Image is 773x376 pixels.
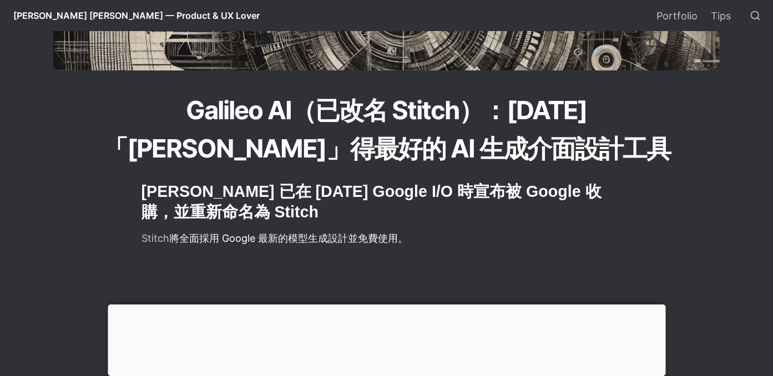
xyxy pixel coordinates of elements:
a: Stitch [142,232,169,244]
iframe: Advertisement [108,304,665,373]
p: 將全面採用 Google 最新的模型生成設計並免費使用。 [140,229,633,247]
span: [PERSON_NAME] [PERSON_NAME] — Product & UX Lover [13,10,260,21]
h1: Galileo AI（已改名 Stitch）：[DATE]「[PERSON_NAME]」得最好的 AI 生成介面設計工具 [87,90,686,168]
h2: [PERSON_NAME] 已在 [DATE] Google I/O 時宣布被 Google 收購，並重新命名為 Stitch [140,180,633,224]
